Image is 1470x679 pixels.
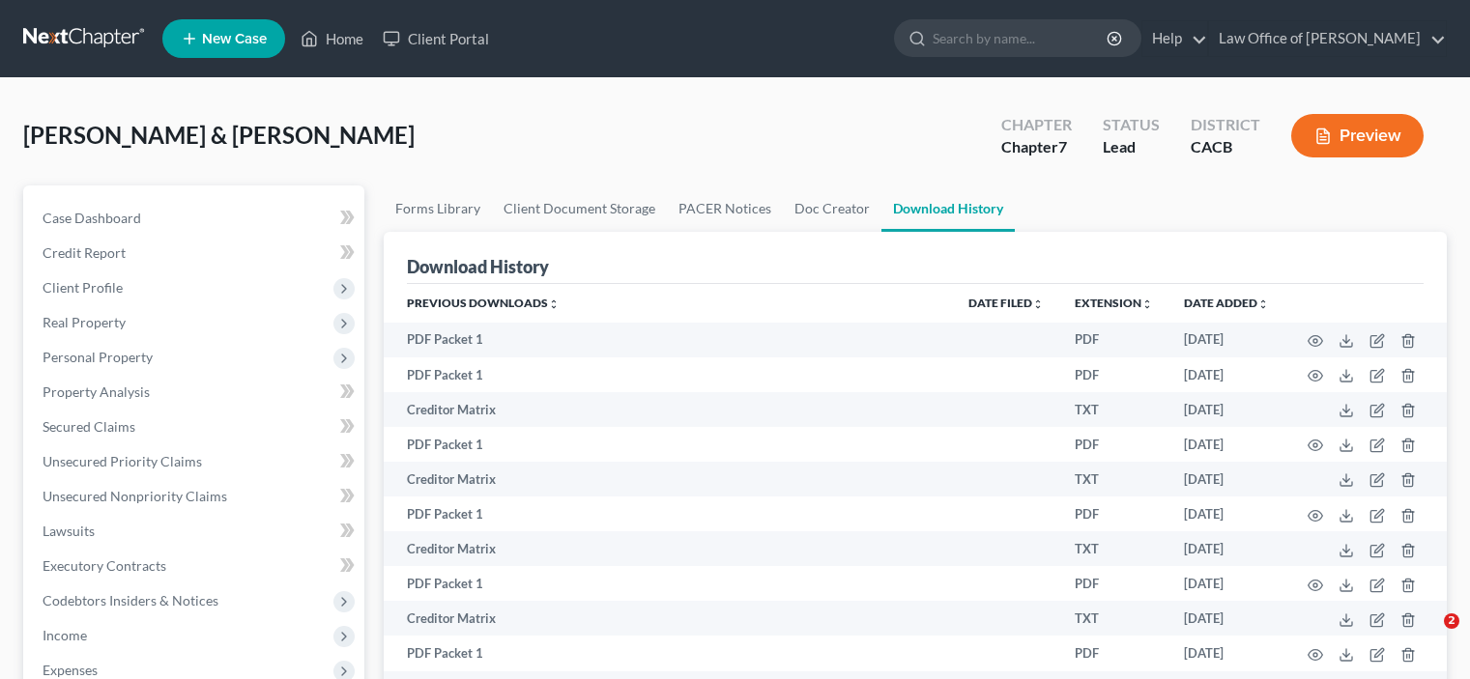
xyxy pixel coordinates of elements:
span: Case Dashboard [43,210,141,226]
td: PDF [1059,427,1168,462]
a: Download History [881,185,1015,232]
td: Creditor Matrix [384,462,953,496]
a: Client Portal [373,21,499,56]
input: Search by name... [933,20,1110,56]
td: [DATE] [1168,496,1284,531]
i: unfold_more [1141,298,1153,310]
td: Creditor Matrix [384,531,953,566]
a: Forms Library [384,185,492,232]
a: Secured Claims [27,410,364,444]
i: unfold_more [1032,298,1044,310]
td: TXT [1059,531,1168,566]
td: PDF [1059,357,1168,392]
a: Credit Report [27,236,364,270]
a: Previous Downloadsunfold_more [407,296,560,310]
td: PDF [1059,636,1168,670]
td: PDF Packet 1 [384,427,953,462]
span: Secured Claims [43,418,135,435]
a: Date addedunfold_more [1184,296,1269,310]
td: [DATE] [1168,636,1284,670]
td: TXT [1059,392,1168,427]
td: PDF Packet 1 [384,636,953,670]
td: PDF [1059,323,1168,357]
td: Creditor Matrix [384,601,953,636]
td: PDF Packet 1 [384,357,953,392]
a: Executory Contracts [27,549,364,583]
a: Help [1142,21,1207,56]
td: PDF [1059,496,1168,531]
span: New Case [202,32,267,46]
a: Client Document Storage [492,185,667,232]
td: [DATE] [1168,531,1284,566]
td: [DATE] [1168,357,1284,392]
a: Home [291,21,373,56]
span: Unsecured Priority Claims [43,453,202,469]
a: Law Office of [PERSON_NAME] [1209,21,1446,56]
td: PDF Packet 1 [384,496,953,531]
a: Doc Creator [783,185,881,232]
div: CACB [1191,136,1260,158]
a: Case Dashboard [27,201,364,236]
td: [DATE] [1168,323,1284,357]
td: [DATE] [1168,462,1284,496]
a: PACER Notices [667,185,783,232]
a: Date Filedunfold_more [968,296,1044,310]
a: Property Analysis [27,375,364,410]
td: [DATE] [1168,601,1284,636]
span: Credit Report [43,244,126,261]
div: Status [1103,114,1160,136]
td: PDF [1059,566,1168,601]
a: Unsecured Nonpriority Claims [27,479,364,514]
span: Codebtors Insiders & Notices [43,592,218,608]
span: Client Profile [43,279,123,296]
span: Personal Property [43,349,153,365]
td: PDF Packet 1 [384,566,953,601]
div: Chapter [1001,136,1072,158]
a: Extensionunfold_more [1075,296,1153,310]
span: Lawsuits [43,523,95,539]
a: Lawsuits [27,514,364,549]
td: [DATE] [1168,427,1284,462]
span: 2 [1444,613,1459,629]
span: 7 [1058,137,1067,156]
a: Unsecured Priority Claims [27,444,364,479]
div: Chapter [1001,114,1072,136]
i: unfold_more [548,298,560,310]
span: Executory Contracts [43,557,166,574]
span: Unsecured Nonpriority Claims [43,488,227,504]
td: Creditor Matrix [384,392,953,427]
td: TXT [1059,601,1168,636]
td: TXT [1059,462,1168,496]
span: Property Analysis [43,383,150,400]
div: Download History [407,255,549,278]
span: Real Property [43,314,126,330]
td: [DATE] [1168,566,1284,601]
button: Preview [1291,114,1424,157]
td: [DATE] [1168,392,1284,427]
i: unfold_more [1257,298,1269,310]
span: Income [43,627,87,643]
span: Expenses [43,662,98,678]
iframe: Intercom live chat [1404,613,1451,660]
span: [PERSON_NAME] & [PERSON_NAME] [23,121,415,149]
div: Lead [1103,136,1160,158]
div: District [1191,114,1260,136]
td: PDF Packet 1 [384,323,953,357]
